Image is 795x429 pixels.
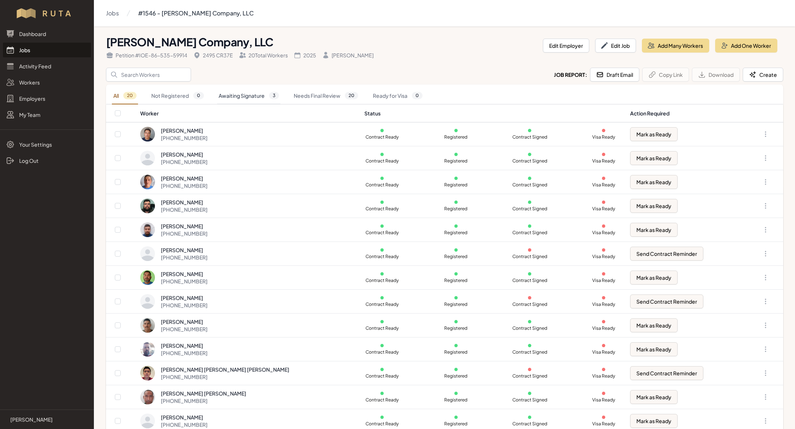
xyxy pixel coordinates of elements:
button: Mark as Ready [630,127,678,141]
span: 0 [412,92,423,99]
span: 3 [269,92,279,99]
p: Visa Ready [586,373,621,379]
button: Mark as Ready [630,318,678,332]
div: [PHONE_NUMBER] [161,325,208,333]
p: Contract Signed [512,254,547,260]
p: Registered [438,301,474,307]
a: Dashboard [3,26,91,41]
div: [PERSON_NAME] [161,246,208,254]
p: Visa Ready [586,325,621,331]
button: Mark as Ready [630,175,678,189]
span: 0 [193,92,204,99]
button: Send Contract Reminder [630,247,703,261]
p: Contract Ready [364,134,400,140]
button: Download [692,68,740,82]
p: Contract Ready [364,230,400,236]
h2: Job Report: [554,71,587,78]
nav: Breadcrumb [106,6,254,21]
input: Search Workers [106,68,191,82]
div: [PHONE_NUMBER] [161,397,246,404]
div: Worker [140,110,356,117]
div: [PERSON_NAME] [161,175,208,182]
a: Workers [3,75,91,90]
button: Add Many Workers [642,39,709,53]
span: 20 [345,92,358,99]
p: Contract Ready [364,158,400,164]
p: Visa Ready [586,134,621,140]
p: Contract Signed [512,397,547,403]
button: Edit Job [595,39,636,53]
p: Contract Ready [364,397,400,403]
th: Status [360,104,626,122]
p: Contract Signed [512,325,547,331]
div: 2025 [294,51,316,59]
p: Contract Signed [512,206,547,212]
p: Registered [438,206,474,212]
a: My Team [3,107,91,122]
p: Contract Signed [512,230,547,236]
div: [PHONE_NUMBER] [161,349,208,357]
p: Contract Ready [364,421,400,427]
p: Visa Ready [586,182,621,188]
p: Registered [438,421,474,427]
button: Mark as Ready [630,223,678,237]
a: [PERSON_NAME] [6,416,88,423]
p: Contract Signed [512,301,547,307]
button: Mark as Ready [630,414,678,428]
a: Employers [3,91,91,106]
p: Visa Ready [586,349,621,355]
div: [PHONE_NUMBER] [161,206,208,213]
div: Petition # IOE-86-535-59914 [106,51,187,59]
div: [PERSON_NAME] [161,151,208,158]
p: Contract Ready [364,349,400,355]
div: 20 Total Workers [239,51,288,59]
p: Contract Signed [512,278,547,283]
span: 20 [123,92,137,99]
p: Registered [438,325,474,331]
div: [PHONE_NUMBER] [161,134,208,142]
p: Visa Ready [586,254,621,260]
a: Log Out [3,153,91,168]
a: Needs Final Review [292,87,360,104]
a: All [112,87,138,104]
p: Registered [438,278,474,283]
div: [PERSON_NAME] [PERSON_NAME] [PERSON_NAME] [161,366,289,373]
a: Not Registered [150,87,205,104]
p: Contract Ready [364,206,400,212]
p: Contract Ready [364,373,400,379]
p: Visa Ready [586,230,621,236]
button: Create [743,68,783,82]
button: Mark as Ready [630,342,678,356]
button: Mark as Ready [630,271,678,285]
p: Registered [438,182,474,188]
p: Contract Ready [364,325,400,331]
p: Registered [438,349,474,355]
p: Visa Ready [586,278,621,283]
p: Contract Signed [512,421,547,427]
a: Your Settings [3,137,91,152]
div: [PERSON_NAME] [161,127,208,134]
a: Activity Feed [3,59,91,74]
button: Edit Employer [543,39,589,53]
p: Visa Ready [586,301,621,307]
p: Contract Signed [512,158,547,164]
div: [PERSON_NAME] [161,199,208,206]
div: [PHONE_NUMBER] [161,373,289,380]
div: [PERSON_NAME] [161,342,208,349]
button: Draft Email [590,68,639,82]
div: 2495 CR37E [193,51,233,59]
img: Workflow [15,7,78,19]
a: Jobs [106,6,119,21]
button: Mark as Ready [630,151,678,165]
p: Contract Signed [512,349,547,355]
div: [PHONE_NUMBER] [161,421,208,428]
p: Visa Ready [586,206,621,212]
p: [PERSON_NAME] [10,416,53,423]
p: Contract Ready [364,182,400,188]
button: Send Contract Reminder [630,366,703,380]
a: Awaiting Signature [217,87,280,104]
button: Copy Link [642,68,689,82]
div: [PHONE_NUMBER] [161,230,208,237]
button: Add One Worker [715,39,777,53]
div: [PERSON_NAME] [161,270,208,278]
